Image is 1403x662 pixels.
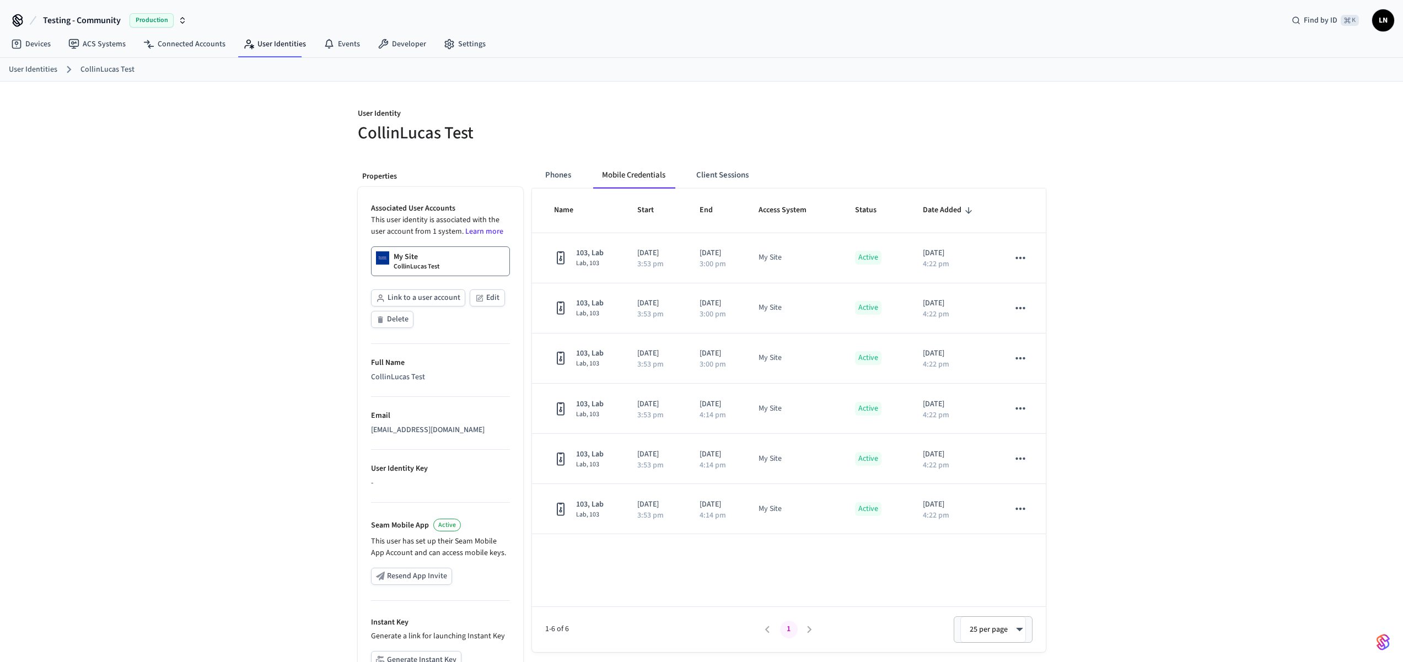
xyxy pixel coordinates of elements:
button: Link to a user account [371,289,465,306]
span: 103, Lab [576,499,604,510]
img: SeamLogoGradient.69752ec5.svg [1377,633,1390,651]
p: [DATE] [637,399,673,410]
p: 3:53 pm [637,310,664,318]
p: 4:22 pm [923,411,949,419]
a: Devices [2,34,60,54]
span: Find by ID [1304,15,1337,26]
span: Lab, 103 [576,259,604,268]
span: 103, Lab [576,247,604,259]
div: Find by ID⌘ K [1283,10,1368,30]
div: My Site [759,503,782,515]
p: Seam Mobile App [371,520,429,531]
p: Active [855,251,881,265]
p: [DATE] [700,348,732,359]
p: Active [855,351,881,365]
button: LN [1372,9,1394,31]
span: Lab, 103 [576,510,604,519]
p: [DATE] [700,449,732,460]
a: CollinLucas Test [80,64,135,76]
p: [DATE] [700,298,732,309]
p: 4:14 pm [700,512,726,519]
span: Date Added [923,202,976,219]
p: 4:22 pm [923,360,949,368]
button: Delete [371,311,413,328]
p: 4:22 pm [923,310,949,318]
a: Learn more [465,226,503,237]
span: 103, Lab [576,298,604,309]
button: page 1 [780,621,798,638]
p: [DATE] [923,399,983,410]
p: Email [371,410,510,422]
a: ACS Systems [60,34,135,54]
p: 3:53 pm [637,411,664,419]
table: sticky table [532,189,1046,534]
span: ⌘ K [1341,15,1359,26]
span: 103, Lab [576,399,604,410]
a: User Identities [9,64,57,76]
p: [DATE] [923,449,983,460]
div: CollinLucas Test [371,372,510,383]
p: 3:53 pm [637,360,664,368]
p: 4:22 pm [923,461,949,469]
p: Instant Key [371,617,510,628]
p: 4:14 pm [700,411,726,419]
p: Generate a link for launching Instant Key [371,631,510,642]
p: Associated User Accounts [371,203,510,214]
button: Resend App Invite [371,568,452,585]
div: - [371,477,510,489]
span: Testing - Community [43,14,121,27]
span: 1-6 of 6 [545,623,757,635]
p: CollinLucas Test [394,262,439,271]
span: Lab, 103 [576,460,604,469]
p: 3:00 pm [700,260,726,268]
div: 25 per page [960,616,1026,643]
p: 4:22 pm [923,260,949,268]
p: [DATE] [637,247,673,259]
p: Full Name [371,357,510,369]
button: Client Sessions [687,162,757,189]
button: Edit [470,289,505,306]
span: LN [1373,10,1393,30]
div: My Site [759,403,782,415]
p: [DATE] [700,247,732,259]
span: Start [637,202,668,219]
span: Status [855,202,891,219]
div: My Site [759,453,782,465]
span: 103, Lab [576,449,604,460]
p: [DATE] [637,348,673,359]
span: 103, Lab [576,348,604,359]
img: Dormakaba Community Site Logo [376,251,389,265]
div: My Site [759,302,782,314]
p: Properties [362,171,519,182]
span: Lab, 103 [576,309,604,318]
span: Lab, 103 [576,359,604,368]
a: Events [315,34,369,54]
a: Developer [369,34,435,54]
p: User Identity [358,108,695,122]
p: [DATE] [700,399,732,410]
p: 4:14 pm [700,461,726,469]
p: User Identity Key [371,463,510,475]
p: [DATE] [637,449,673,460]
p: 3:00 pm [700,360,726,368]
a: My SiteCollinLucas Test [371,246,510,276]
button: Phones [536,162,580,189]
p: [DATE] [923,499,983,510]
p: [DATE] [700,499,732,510]
div: My Site [759,352,782,364]
p: 3:53 pm [637,260,664,268]
p: [DATE] [637,298,673,309]
p: 4:22 pm [923,512,949,519]
a: User Identities [234,34,315,54]
div: [EMAIL_ADDRESS][DOMAIN_NAME] [371,424,510,436]
p: Active [855,502,881,516]
span: Production [130,13,174,28]
span: Name [554,202,588,219]
p: My Site [394,251,418,262]
p: [DATE] [923,247,983,259]
p: Active [855,301,881,315]
button: Mobile Credentials [593,162,674,189]
p: Active [855,452,881,466]
span: Active [438,520,456,530]
p: 3:00 pm [700,310,726,318]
